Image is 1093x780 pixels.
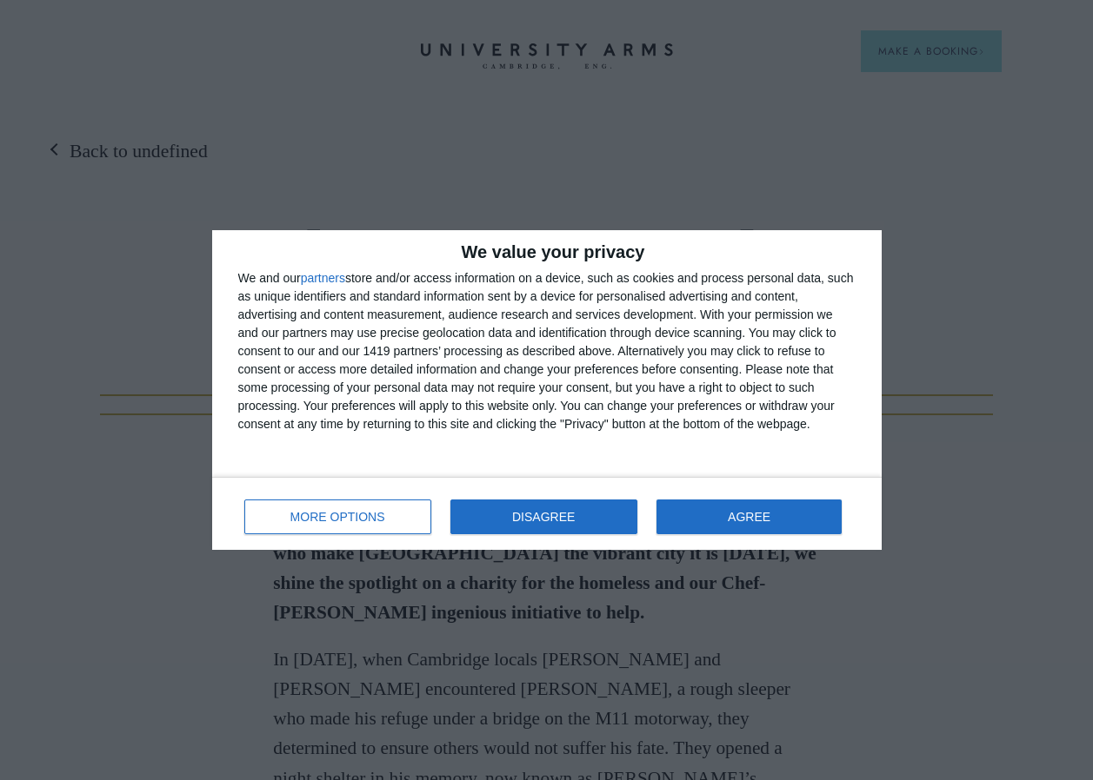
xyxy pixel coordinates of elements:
span: MORE OPTIONS [290,511,385,523]
h2: We value your privacy [238,243,856,261]
button: DISAGREE [450,499,637,534]
div: qc-cmp2-ui [212,230,882,550]
span: AGREE [728,511,770,523]
button: MORE OPTIONS [244,499,431,534]
span: DISAGREE [512,511,575,523]
button: AGREE [656,499,843,534]
div: We and our store and/or access information on a device, such as cookies and process personal data... [238,269,856,433]
button: partners [301,272,345,284]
